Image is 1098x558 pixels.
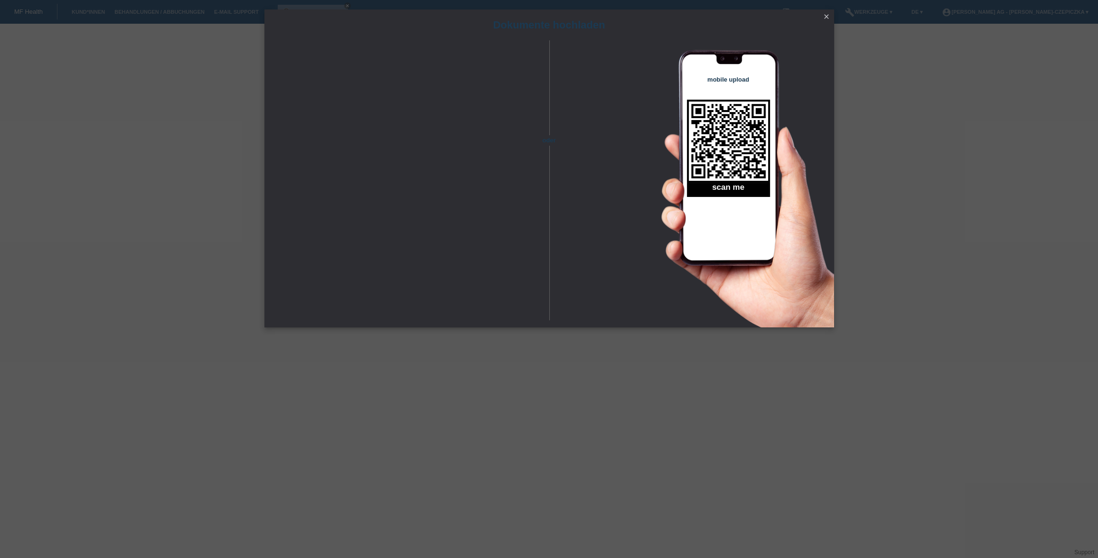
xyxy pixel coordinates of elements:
[687,76,770,83] h4: mobile upload
[279,64,533,301] iframe: Upload
[264,19,834,31] h1: Dokumente hochladen
[533,135,566,145] span: oder
[687,183,770,197] h2: scan me
[820,12,833,23] a: close
[823,13,830,20] i: close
